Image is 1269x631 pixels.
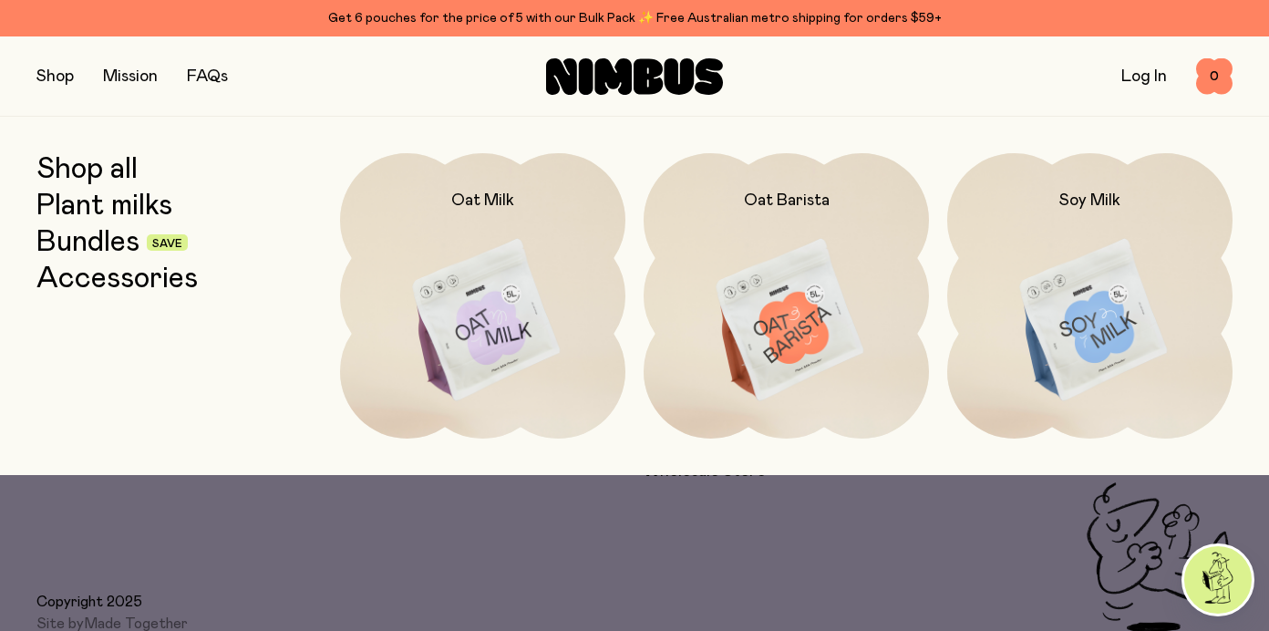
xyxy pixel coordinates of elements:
[152,238,182,249] span: Save
[644,153,929,439] a: Oat Barista
[1196,58,1233,95] button: 0
[187,68,228,85] a: FAQs
[36,190,172,222] a: Plant milks
[36,153,138,186] a: Shop all
[36,7,1233,29] div: Get 6 pouches for the price of 5 with our Bulk Pack ✨ Free Australian metro shipping for orders $59+
[103,68,158,85] a: Mission
[451,190,514,212] h2: Oat Milk
[1121,68,1167,85] a: Log In
[744,190,830,212] h2: Oat Barista
[947,153,1233,439] a: Soy Milk
[36,263,198,295] a: Accessories
[1184,546,1252,614] img: agent
[340,153,625,439] a: Oat Milk
[36,226,139,259] a: Bundles
[1059,190,1120,212] h2: Soy Milk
